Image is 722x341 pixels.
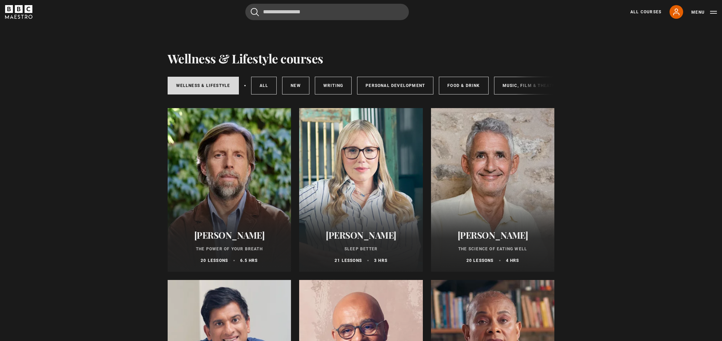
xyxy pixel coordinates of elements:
a: Food & Drink [439,77,488,94]
p: 4 hrs [506,257,519,264]
p: 3 hrs [374,257,387,264]
a: [PERSON_NAME] The Science of Eating Well 20 lessons 4 hrs [431,108,555,272]
p: 6.5 hrs [240,257,258,264]
a: Personal Development [357,77,433,94]
svg: BBC Maestro [5,5,32,19]
p: 21 lessons [335,257,362,264]
p: 20 lessons [466,257,494,264]
p: The Power of Your Breath [176,246,283,252]
h2: [PERSON_NAME] [307,230,415,240]
h2: [PERSON_NAME] [439,230,547,240]
p: 20 lessons [201,257,228,264]
a: New [282,77,309,94]
a: [PERSON_NAME] The Power of Your Breath 20 lessons 6.5 hrs [168,108,291,272]
a: [PERSON_NAME] Sleep Better 21 lessons 3 hrs [299,108,423,272]
input: Search [245,4,409,20]
a: Music, Film & Theatre [494,77,567,94]
p: Sleep Better [307,246,415,252]
h2: [PERSON_NAME] [176,230,283,240]
h1: Wellness & Lifestyle courses [168,51,323,65]
a: Writing [315,77,352,94]
a: Wellness & Lifestyle [168,77,239,94]
a: All Courses [630,9,661,15]
button: Submit the search query [251,8,259,16]
button: Toggle navigation [691,9,717,16]
p: The Science of Eating Well [439,246,547,252]
a: All [251,77,277,94]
